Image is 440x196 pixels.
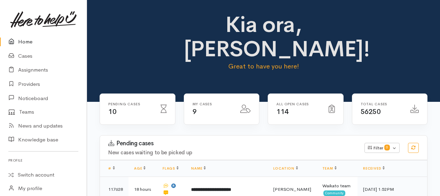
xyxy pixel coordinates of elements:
h6: My cases [192,102,232,106]
h6: Total cases [361,102,402,106]
span: 10 [108,107,116,116]
h1: Kia ora, [PERSON_NAME]! [184,13,344,62]
span: 9 [192,107,197,116]
h4: New cases waiting to be picked up [108,150,356,156]
h6: All Open cases [276,102,320,106]
h6: Pending cases [108,102,152,106]
span: 56250 [361,107,381,116]
span: 0 [384,145,390,150]
a: Received [363,166,385,171]
a: Flags [163,166,179,171]
a: Name [191,166,206,171]
h3: Pending cases [108,140,356,147]
span: 114 [276,107,289,116]
a: Age [134,166,146,171]
span: Community [323,190,345,196]
h6: Profile [8,156,78,165]
a: Team [322,166,337,171]
p: Great to have you here! [184,62,344,71]
span: [PERSON_NAME] [273,186,311,192]
a: # [108,166,115,171]
a: Location [273,166,298,171]
button: Filter0 [364,143,400,153]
